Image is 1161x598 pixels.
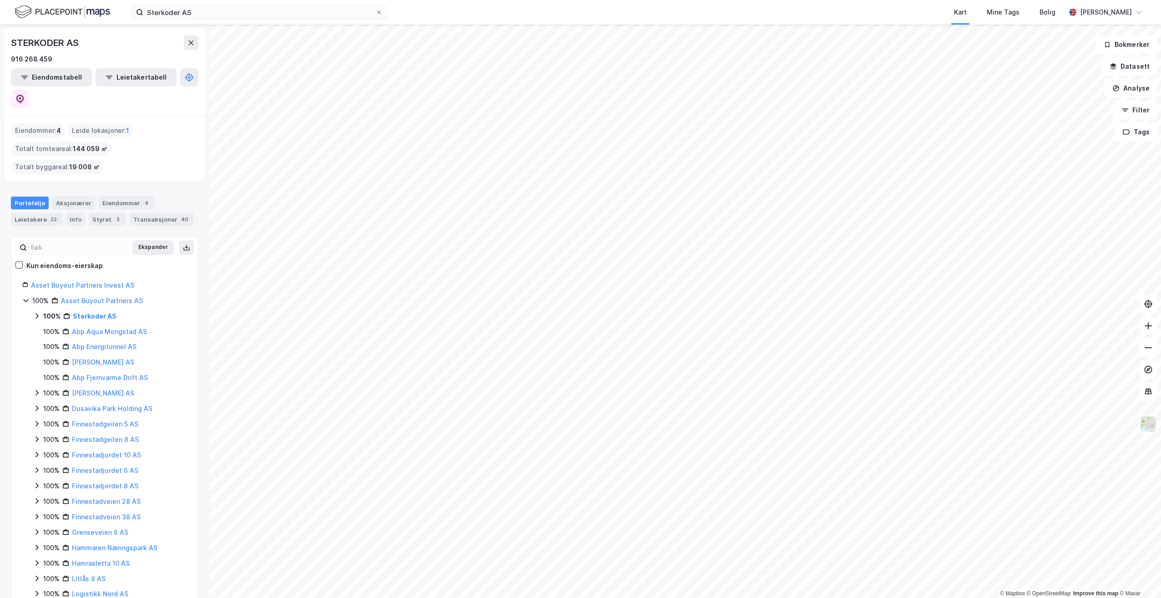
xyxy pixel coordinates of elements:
a: OpenStreetMap [1027,590,1071,597]
a: Sterkoder AS [73,312,116,320]
a: Finnestadjordet 8 AS [72,482,138,490]
a: Finnestadjordet 10 AS [72,451,141,459]
div: 100% [43,542,60,553]
a: Grenseveien 6 AS [72,528,128,536]
a: Finnestadveien 38 AS [72,513,141,521]
button: Eiendomstabell [11,68,92,86]
div: Portefølje [11,197,49,209]
div: 100% [43,419,60,430]
div: 22 [49,215,59,224]
a: [PERSON_NAME] AS [72,389,134,397]
a: Hamrasletta 10 AS [72,559,130,567]
input: Søk på adresse, matrikkel, gårdeiere, leietakere eller personer [143,5,375,19]
a: Dusavika Park Holding AS [72,405,152,412]
a: Abp Fjernvarme Drift AS [72,374,148,381]
div: Eiendommer : [11,123,65,138]
a: Improve this map [1073,590,1118,597]
div: Totalt tomteareal : [11,142,111,156]
div: Eiendommer [99,197,155,209]
a: [PERSON_NAME] AS [72,358,134,366]
div: 100% [43,573,60,584]
a: Mapbox [1000,590,1025,597]
div: Aksjonærer [52,197,95,209]
div: 100% [43,341,60,352]
a: Finnestadjordet 6 AS [72,466,138,474]
div: 916 268 459 [11,54,52,65]
span: 144 059 ㎡ [73,143,107,154]
img: logo.f888ab2527a4732fd821a326f86c7f29.svg [15,4,110,20]
div: 40 [179,215,190,224]
div: 100% [43,357,60,368]
div: 100% [43,311,61,322]
button: Filter [1114,101,1157,119]
div: 4 [142,198,151,208]
div: 100% [43,434,60,445]
div: [PERSON_NAME] [1080,7,1132,18]
div: Kun eiendoms-eierskap [26,260,103,271]
div: Bolig [1040,7,1055,18]
div: 100% [43,512,60,522]
div: 100% [43,527,60,538]
div: Styret [89,213,126,226]
a: Logistikk Nord AS [72,590,128,598]
div: STERKODER AS [11,35,81,50]
div: 100% [43,403,60,414]
span: 1 [126,125,129,136]
div: Kart [954,7,967,18]
a: Finnestadgeilen 8 AS [72,436,139,443]
div: Leietakere [11,213,62,226]
div: Info [66,213,85,226]
div: 100% [43,481,60,492]
div: Totalt byggareal : [11,160,103,174]
div: 100% [43,388,60,399]
div: Mine Tags [987,7,1020,18]
button: Ekspander [132,240,174,255]
div: Transaksjoner [130,213,194,226]
button: Leietakertabell [96,68,177,86]
button: Tags [1115,123,1157,141]
button: Datasett [1102,57,1157,76]
a: Hammaren Næringspark AS [72,544,157,552]
a: Abp Energitunnel AS [72,343,136,350]
div: 100% [43,450,60,461]
div: 100% [43,558,60,569]
div: 100% [43,372,60,383]
a: Abp Aqua Mongstad AS [72,328,147,335]
a: Finnestadgeilen 5 AS [72,420,138,428]
span: 19 008 ㎡ [69,162,100,172]
div: 3 [113,215,122,224]
input: Søk [27,241,126,254]
iframe: Chat Widget [1116,554,1161,598]
div: Leide lokasjoner : [68,123,133,138]
button: Bokmerker [1096,35,1157,54]
div: 100% [43,496,60,507]
a: Finnestadveien 28 AS [72,497,141,505]
a: Litlås 8 AS [72,575,106,583]
a: Asset Buyout Partners AS [61,297,143,304]
button: Analyse [1105,79,1157,97]
a: Asset Buyout Partners Invest AS [31,281,134,289]
div: 100% [43,326,60,337]
span: 4 [56,125,61,136]
div: 100% [32,295,49,306]
div: 100% [43,465,60,476]
img: Z [1140,416,1157,433]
